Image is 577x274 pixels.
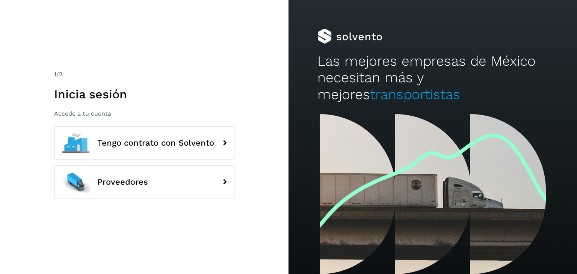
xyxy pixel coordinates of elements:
button: Proveedores [54,165,234,199]
h1: Inicia sesión [54,87,234,101]
span: Tengo contrato con Solvento [97,139,214,148]
button: Tengo contrato con Solvento [54,126,234,160]
span: Proveedores [97,178,148,187]
h2: Las mejores empresas de México necesitan más y mejores [317,53,548,103]
span: 1 [54,71,56,78]
div: /2 [54,70,234,79]
p: Accede a tu cuenta [54,110,234,117]
span: transportistas [370,86,460,102]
